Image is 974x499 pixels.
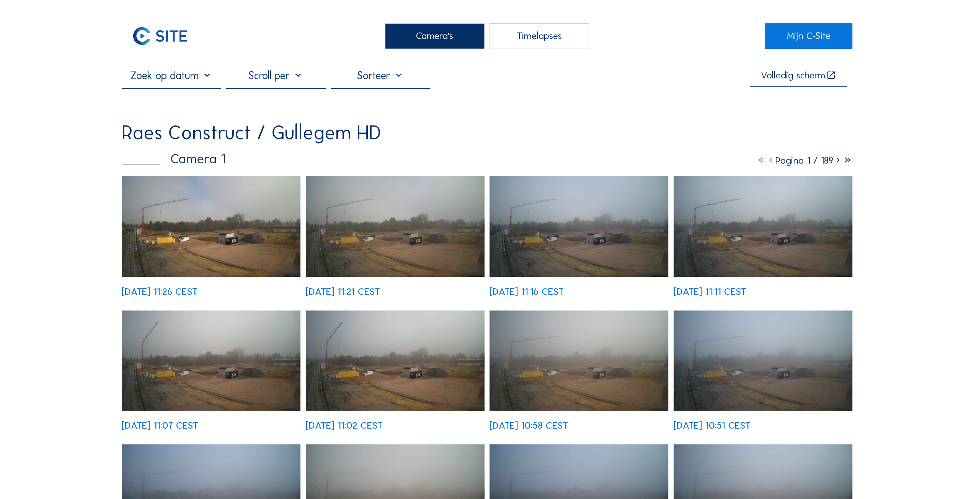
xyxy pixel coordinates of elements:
[122,176,300,277] img: image_53530606
[306,421,383,430] div: [DATE] 11:02 CEST
[122,23,209,49] a: C-SITE Logo
[674,421,750,430] div: [DATE] 10:51 CEST
[489,310,668,411] img: image_53529936
[306,310,485,411] img: image_53529937
[122,287,197,296] div: [DATE] 11:26 CEST
[122,421,198,430] div: [DATE] 11:07 CEST
[306,287,380,296] div: [DATE] 11:21 CEST
[489,287,564,296] div: [DATE] 11:16 CEST
[385,23,485,49] div: Camera's
[306,176,485,277] img: image_53530467
[489,421,568,430] div: [DATE] 10:58 CEST
[122,123,381,143] div: Raes Construct / Gullegem HD
[761,70,825,80] div: Volledig scherm
[122,69,221,82] input: Zoek op datum 󰅀
[775,154,833,166] span: Pagina 1 / 189
[489,23,589,49] div: Timelapses
[122,152,225,166] div: Camera 1
[122,310,300,411] img: image_53530072
[674,176,852,277] img: image_53530197
[122,23,198,49] img: C-SITE Logo
[765,23,852,49] a: Mijn C-Site
[489,176,668,277] img: image_53530334
[674,287,746,296] div: [DATE] 11:11 CEST
[674,310,852,411] img: image_53529640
